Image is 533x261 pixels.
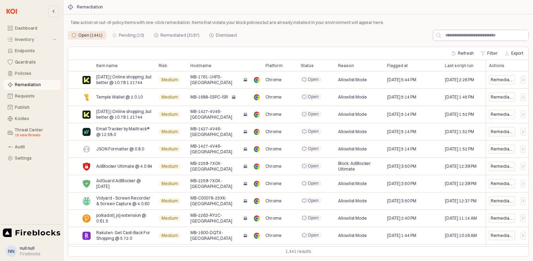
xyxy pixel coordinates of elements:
[308,129,319,134] span: Open
[15,144,56,149] div: Audit
[489,144,515,154] div: Remediate
[96,146,144,152] span: JSON Formatter @ 0.8.0
[387,164,416,169] span: [DATE] 3:50 PM
[387,77,416,83] span: [DATE] 5:44 PM
[4,23,60,33] button: Dashboard
[489,93,515,102] div: Remediate
[445,94,474,100] span: [DATE] 1:45 PM
[286,248,311,255] div: 1,441 results
[445,215,477,221] span: [DATE] 11:14 AM
[4,80,60,90] button: Remediation
[4,46,60,56] button: Endpoints
[96,178,153,189] span: AdGuard AdBlocker @ [DATE]
[15,71,56,76] div: Policies
[338,94,367,100] span: Allowlist Mode
[96,164,152,169] span: AdBlocker Ultimate @ 4.0.94
[491,77,513,83] div: Remediate
[489,179,515,188] div: Remediate
[265,77,282,83] span: Chrome
[491,181,513,186] div: Remediate
[15,26,56,31] div: Dashboard
[190,230,240,241] span: MB-1600-DQTX-[GEOGRAPHIC_DATA]
[489,162,515,171] div: Remediate
[308,146,319,152] span: Open
[15,127,56,138] div: Threat Center
[4,125,60,141] button: Threat Center
[338,215,367,221] span: Allowlist Mode
[308,111,319,117] span: Open
[78,31,103,40] div: Open (1441)
[15,94,56,99] div: Requests
[338,77,367,83] span: Allowlist Mode
[308,94,319,100] span: Open
[96,63,118,69] span: Item name
[308,77,319,82] span: Open
[445,63,473,69] span: Last script run
[4,114,60,124] button: Koidex
[489,214,515,223] div: Remediate
[68,31,107,40] div: Open (1441)
[161,77,178,83] span: Medium
[4,102,60,112] button: Publish
[338,161,381,172] span: Block: AdBlocker Ultimate
[108,31,148,40] div: Pending (10)
[489,110,515,119] div: Remediate
[71,19,526,26] p: Take action on out-of-policy items with one-click remediation. Items that violate your block poli...
[8,248,14,255] div: nn
[265,215,282,221] span: Chrome
[68,246,528,256] div: Table toolbar
[96,109,153,120] span: [DATE] | Online shopping, but better @ 10.79.1.21744
[96,74,153,85] span: [DATE] | Online shopping, but better @ 10.79.1.21744
[161,181,178,186] span: Medium
[161,233,178,238] span: Medium
[491,94,513,100] div: Remediate
[265,164,282,169] span: Chrome
[216,31,237,40] div: Dismissed
[190,143,240,155] span: MB-1427-4V46-[GEOGRAPHIC_DATA]
[15,37,52,42] div: Inventory
[150,31,204,40] div: Remediated (3167)
[265,198,282,204] span: Chrome
[387,146,416,152] span: [DATE] 5:14 PM
[190,178,240,189] span: MB-2259-7X0X-[GEOGRAPHIC_DATA]
[491,233,513,238] div: Remediate
[159,63,167,69] span: Risk
[190,126,240,137] span: MB-1427-4V46-[GEOGRAPHIC_DATA]
[6,245,17,257] button: nn
[265,233,282,238] span: Chrome
[387,233,416,238] span: [DATE] 1:44 PM
[190,195,240,207] span: MB-C00078-25XK-[GEOGRAPHIC_DATA]
[190,94,228,100] span: MB-1688-03PC-ISR
[445,77,474,83] span: [DATE] 2:26 PM
[308,215,319,221] span: Open
[96,195,153,207] span: Vidyard - Screen Recorder & Screen Capture @ 4.0.60
[160,31,200,40] div: Remediated (3167)
[387,63,408,69] span: Flagged at
[96,126,153,137] span: Email Tracker by Mailtrack® @ 12.58.0
[491,112,513,117] div: Remediate
[161,94,178,100] span: Medium
[489,231,515,240] div: Remediate
[338,129,367,135] span: Allowlist Mode
[445,112,474,117] span: [DATE] 1:52 PM
[4,142,60,152] button: Audit
[161,215,178,221] span: Medium
[491,146,513,152] div: Remediate
[445,233,477,238] span: [DATE] 10:26 AM
[387,198,416,204] span: [DATE] 3:50 PM
[387,215,416,221] span: [DATE] 2:40 PM
[161,146,178,152] span: Medium
[489,75,515,84] div: Remediate
[338,233,367,238] span: Allowlist Mode
[265,63,283,69] span: Platform
[20,251,40,257] div: Fireblocks
[161,129,178,135] span: Medium
[161,198,178,204] span: Medium
[4,69,60,78] button: Policies
[445,146,474,152] span: [DATE] 1:52 PM
[205,31,241,40] div: Dismissed
[338,146,367,152] span: Allowlist Mode
[190,213,240,224] span: MB-2263-RY2C-[GEOGRAPHIC_DATA]
[491,215,513,221] div: Remediate
[96,213,153,224] span: polkadot{.js} extension @ 0.61.5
